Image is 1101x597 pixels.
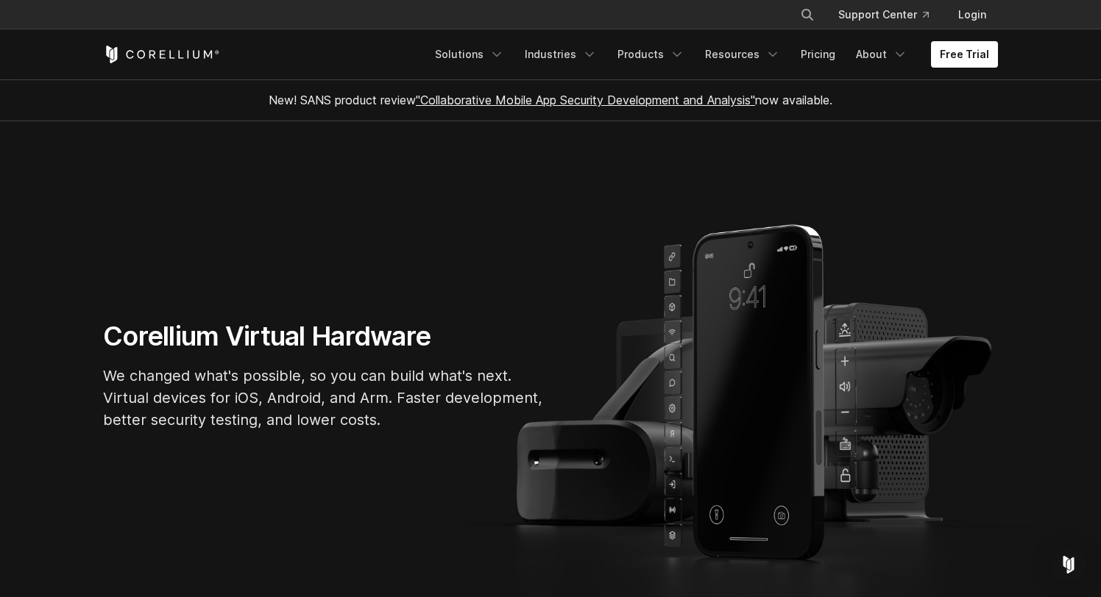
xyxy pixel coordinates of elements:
[931,41,998,68] a: Free Trial
[847,41,916,68] a: About
[426,41,513,68] a: Solutions
[516,41,606,68] a: Industries
[416,93,755,107] a: "Collaborative Mobile App Security Development and Analysis"
[782,1,998,28] div: Navigation Menu
[103,365,545,431] p: We changed what's possible, so you can build what's next. Virtual devices for iOS, Android, and A...
[103,320,545,353] h1: Corellium Virtual Hardware
[794,1,821,28] button: Search
[792,41,844,68] a: Pricing
[946,1,998,28] a: Login
[1051,547,1086,582] div: Open Intercom Messenger
[609,41,693,68] a: Products
[426,41,998,68] div: Navigation Menu
[826,1,941,28] a: Support Center
[103,46,220,63] a: Corellium Home
[696,41,789,68] a: Resources
[269,93,832,107] span: New! SANS product review now available.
